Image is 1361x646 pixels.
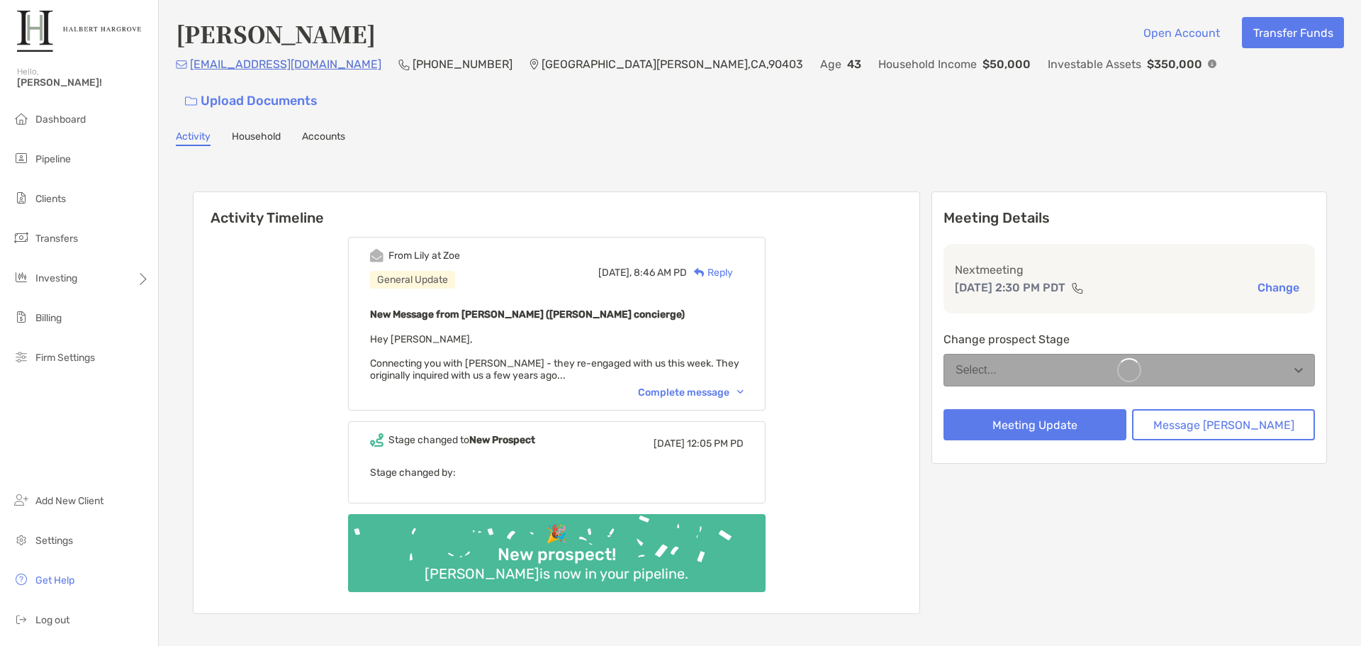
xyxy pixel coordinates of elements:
div: General Update [370,271,455,289]
span: Settings [35,535,73,547]
img: Zoe Logo [17,6,141,57]
div: 🎉 [540,524,573,545]
img: Event icon [370,249,383,262]
a: Activity [176,130,211,146]
img: pipeline icon [13,150,30,167]
button: Meeting Update [943,409,1126,440]
p: [PHONE_NUMBER] [413,55,513,73]
p: Household Income [878,55,977,73]
button: Open Account [1132,17,1231,48]
img: add_new_client icon [13,491,30,508]
div: New prospect! [492,545,622,565]
span: Firm Settings [35,352,95,364]
img: get-help icon [13,571,30,588]
img: Confetti [348,514,766,580]
b: New Prospect [469,434,535,446]
img: firm-settings icon [13,348,30,365]
img: Info Icon [1208,60,1216,68]
img: dashboard icon [13,110,30,127]
p: Meeting Details [943,209,1315,227]
p: $50,000 [982,55,1031,73]
span: Pipeline [35,153,71,165]
img: settings icon [13,531,30,548]
span: Dashboard [35,113,86,126]
p: [GEOGRAPHIC_DATA][PERSON_NAME] , CA , 90403 [542,55,803,73]
button: Message [PERSON_NAME] [1132,409,1315,440]
img: logout icon [13,611,30,628]
p: Stage changed by: [370,464,744,481]
img: Email Icon [176,60,187,69]
span: Transfers [35,233,78,245]
h6: Activity Timeline [194,192,919,226]
span: Investing [35,272,77,284]
img: Location Icon [530,59,539,70]
div: [PERSON_NAME] is now in your pipeline. [419,565,694,582]
span: Get Help [35,574,74,586]
p: [EMAIL_ADDRESS][DOMAIN_NAME] [190,55,381,73]
span: Clients [35,193,66,205]
img: Phone Icon [398,59,410,70]
div: From Lily at Zoe [388,250,460,262]
a: Accounts [302,130,345,146]
button: Change [1253,280,1304,295]
span: Billing [35,312,62,324]
p: Age [820,55,841,73]
button: Transfer Funds [1242,17,1344,48]
span: Log out [35,614,69,626]
img: Event icon [370,433,383,447]
div: Reply [687,265,733,280]
img: transfers icon [13,229,30,246]
a: Household [232,130,281,146]
p: Change prospect Stage [943,330,1315,348]
img: clients icon [13,189,30,206]
span: 8:46 AM PD [634,267,687,279]
span: Hey [PERSON_NAME], Connecting you with [PERSON_NAME] - they re-engaged with us this week. They or... [370,333,739,382]
span: [PERSON_NAME]! [17,77,150,89]
img: investing icon [13,269,30,286]
img: Reply icon [694,268,705,277]
img: button icon [185,96,197,106]
span: 12:05 PM PD [687,438,744,450]
span: [DATE] [654,438,685,450]
img: Chevron icon [737,390,744,394]
span: Add New Client [35,495,103,507]
h4: [PERSON_NAME] [176,17,376,50]
span: [DATE], [598,267,632,279]
div: Stage changed to [388,434,535,446]
a: Upload Documents [176,86,327,116]
p: Investable Assets [1048,55,1141,73]
img: communication type [1071,282,1084,294]
img: billing icon [13,308,30,325]
p: [DATE] 2:30 PM PDT [955,279,1065,296]
p: 43 [847,55,861,73]
b: New Message from [PERSON_NAME] ([PERSON_NAME] concierge) [370,308,685,321]
div: Complete message [638,386,744,399]
p: $350,000 [1147,55,1202,73]
p: Next meeting [955,261,1304,279]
